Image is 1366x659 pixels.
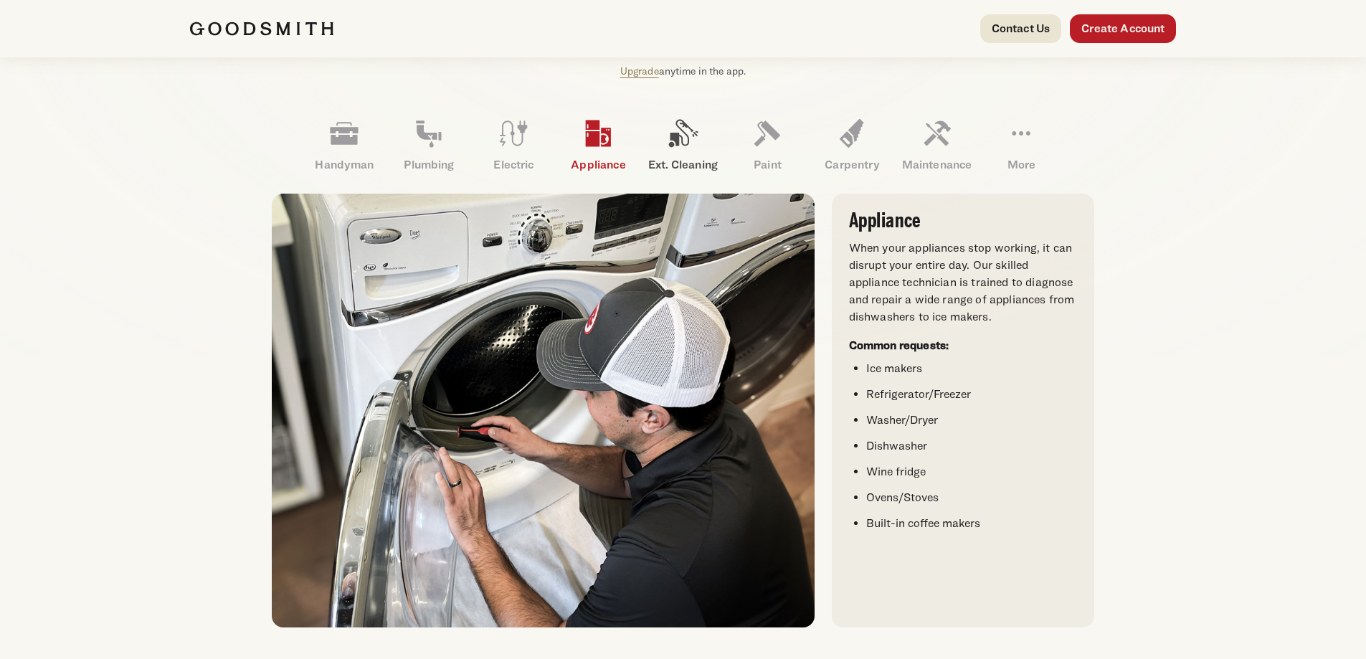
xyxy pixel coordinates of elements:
img: Goodsmith [190,22,333,36]
p: When your appliances stop working, it can disrupt your entire day. Our skilled appliance technici... [849,240,1077,326]
p: Carpentry [810,156,894,174]
li: Built-in coffee makers [866,515,1077,532]
a: Ext. Cleaning [640,108,725,182]
strong: Common requests: [849,338,949,352]
a: Create Account [1070,14,1176,43]
a: Carpentry [810,108,894,182]
img: A Goodsmith technician in a baseball cap repairing or examining the inside of a front-loading was... [272,194,814,627]
h3: Appliance [849,211,1077,231]
p: anytime in the app. [620,63,746,80]
a: Paint [725,108,810,182]
a: Electric [471,108,556,182]
li: Dishwasher [866,437,1077,455]
li: Washer/Dryer [866,412,1077,429]
p: Maintenance [894,156,979,174]
li: Wine fridge [866,463,1077,480]
a: Handyman [302,108,386,182]
a: Contact Us [980,14,1062,43]
li: Ovens/Stoves [866,489,1077,506]
p: Electric [471,156,556,174]
p: More [979,156,1063,174]
a: Maintenance [894,108,979,182]
p: Ext. Cleaning [640,156,725,174]
li: Ice makers [866,360,1077,377]
a: Upgrade [620,65,659,77]
p: Paint [725,156,810,174]
a: More [979,108,1063,182]
a: Appliance [556,108,640,182]
p: Handyman [302,156,386,174]
p: Appliance [556,156,640,174]
li: Refrigerator/Freezer [866,386,1077,403]
a: Plumbing [386,108,471,182]
p: Plumbing [386,156,471,174]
